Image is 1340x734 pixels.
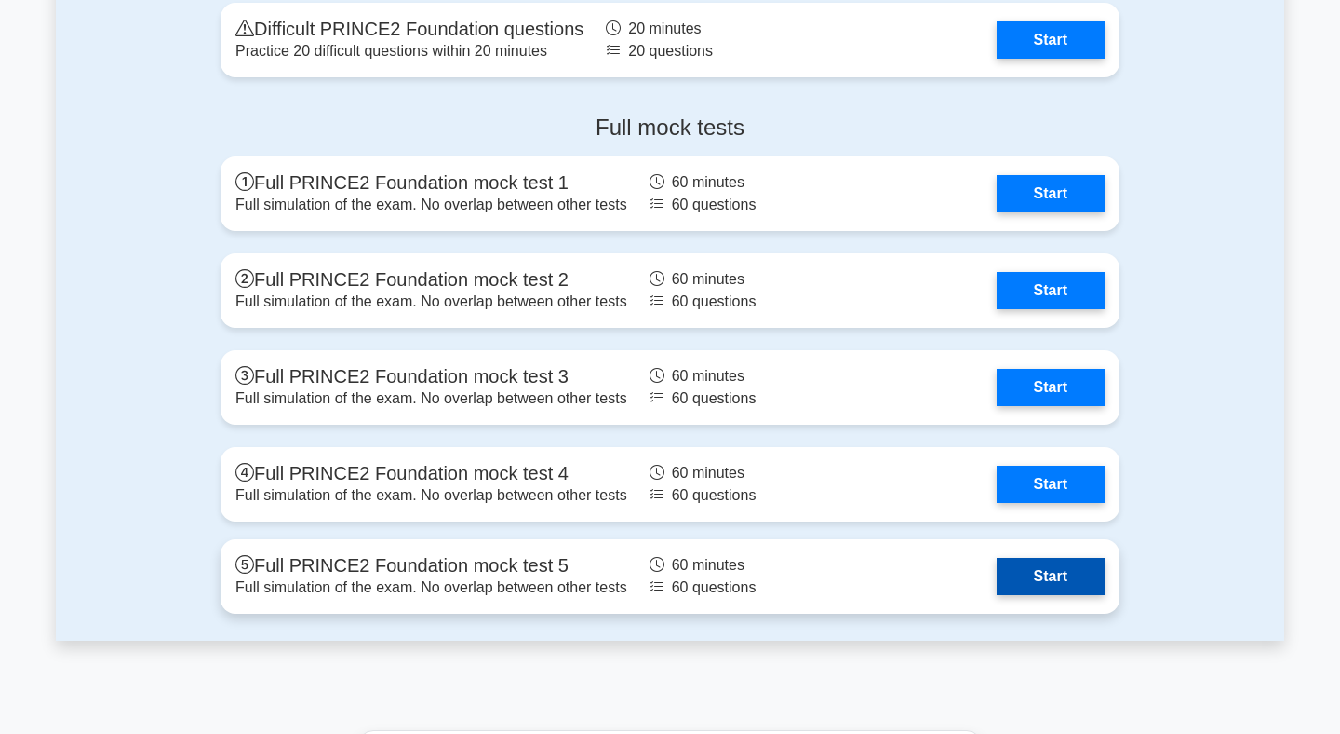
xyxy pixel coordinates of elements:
a: Start [997,272,1105,309]
a: Start [997,21,1105,59]
a: Start [997,466,1105,503]
a: Start [997,369,1105,406]
h4: Full mock tests [221,115,1119,142]
a: Start [997,175,1105,212]
a: Start [997,558,1105,595]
